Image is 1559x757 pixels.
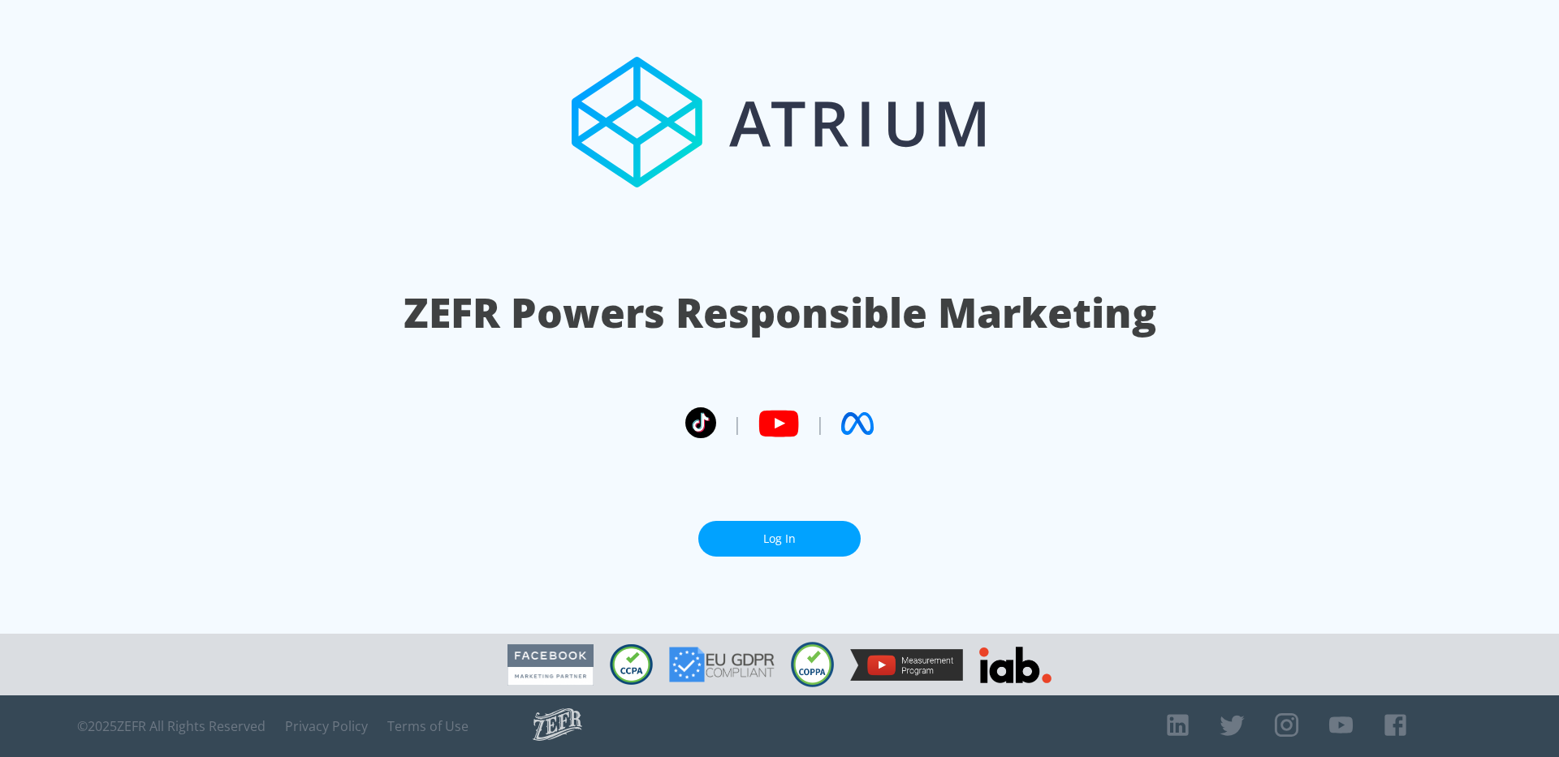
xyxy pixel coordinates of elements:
img: IAB [979,647,1052,683]
span: | [732,411,742,436]
img: GDPR Compliant [669,647,775,682]
a: Log In [698,521,861,557]
img: CCPA Compliant [610,644,653,685]
img: COPPA Compliant [791,642,834,687]
a: Privacy Policy [285,718,368,734]
span: © 2025 ZEFR All Rights Reserved [77,718,266,734]
a: Terms of Use [387,718,469,734]
img: Facebook Marketing Partner [507,644,594,686]
h1: ZEFR Powers Responsible Marketing [404,285,1156,341]
span: | [815,411,825,436]
img: YouTube Measurement Program [850,649,963,681]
